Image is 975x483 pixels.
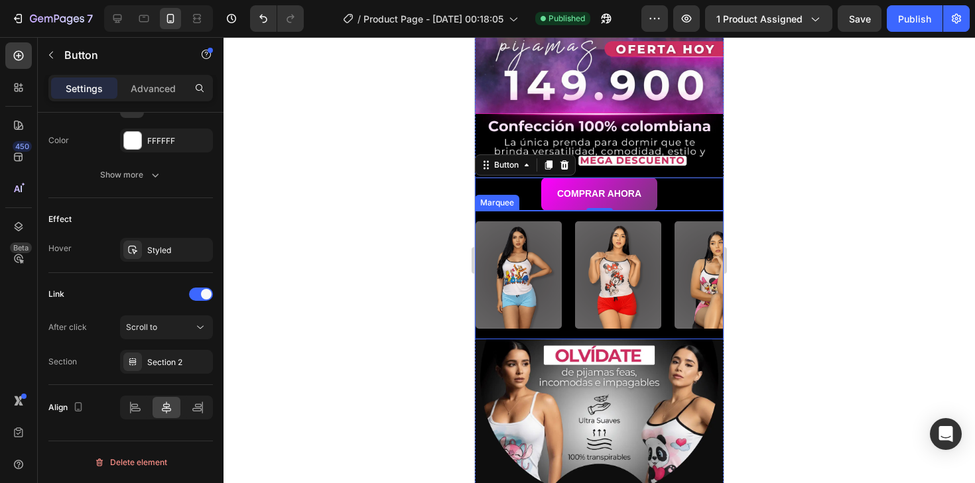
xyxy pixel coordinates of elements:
[147,135,210,147] div: FFFFFF
[5,5,99,32] button: 7
[475,37,724,483] iframe: Design area
[898,12,931,26] div: Publish
[549,13,585,25] span: Published
[705,5,832,32] button: 1 product assigned
[13,141,32,152] div: 450
[126,322,157,332] span: Scroll to
[357,12,361,26] span: /
[930,418,962,450] div: Open Intercom Messenger
[48,288,64,300] div: Link
[716,12,803,26] span: 1 product assigned
[64,47,177,63] p: Button
[100,168,162,182] div: Show more
[147,356,210,368] div: Section 2
[250,5,304,32] div: Undo/Redo
[3,160,42,172] div: Marquee
[48,321,87,333] div: After click
[48,399,86,417] div: Align
[87,11,93,27] p: 7
[48,356,77,368] div: Section
[48,163,213,187] button: Show more
[94,455,167,470] div: Delete element
[363,12,503,26] span: Product Page - [DATE] 00:18:05
[48,452,213,473] button: Delete element
[48,213,72,225] div: Effect
[200,184,286,292] img: [object Object]
[147,244,210,256] div: Styled
[120,315,213,339] button: Scroll to
[48,242,72,254] div: Hover
[887,5,942,32] button: Publish
[838,5,881,32] button: Save
[849,13,871,25] span: Save
[10,242,32,253] div: Beta
[131,81,176,95] p: Advanced
[66,81,103,95] p: Settings
[48,134,69,146] div: Color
